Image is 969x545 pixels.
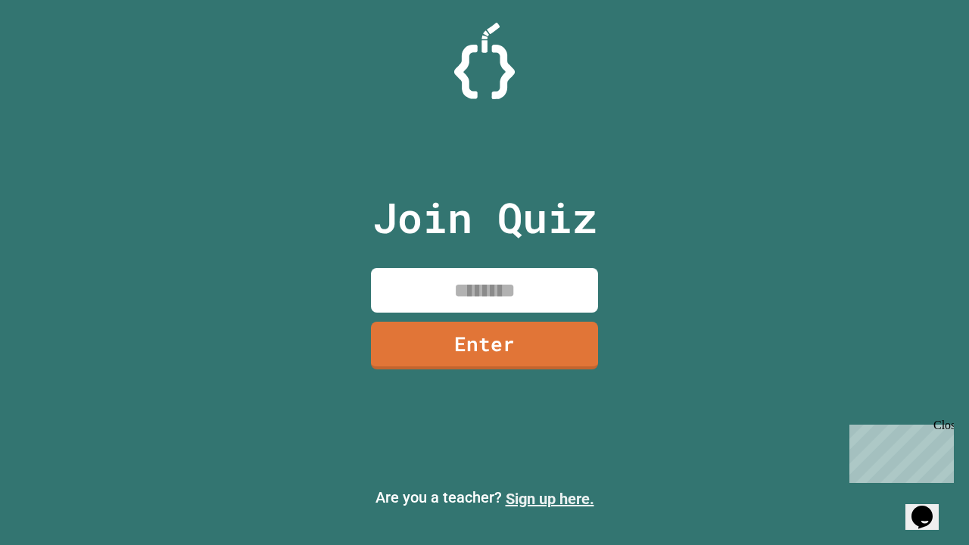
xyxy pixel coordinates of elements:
p: Join Quiz [372,186,597,249]
iframe: chat widget [905,484,954,530]
div: Chat with us now!Close [6,6,104,96]
img: Logo.svg [454,23,515,99]
iframe: chat widget [843,419,954,483]
p: Are you a teacher? [12,486,957,510]
a: Enter [371,322,598,369]
a: Sign up here. [506,490,594,508]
